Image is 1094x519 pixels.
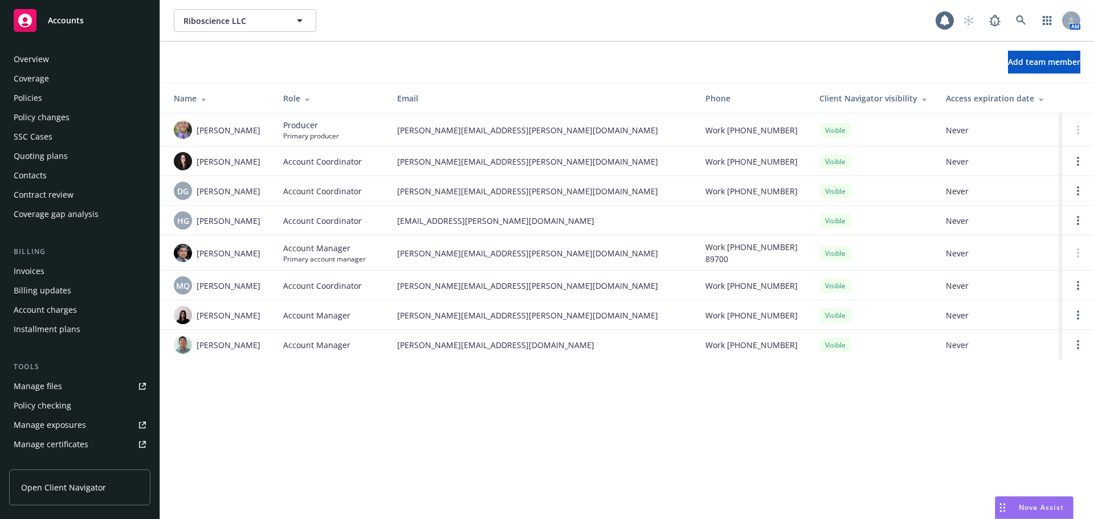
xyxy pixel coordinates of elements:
[819,308,851,322] div: Visible
[1071,184,1085,198] a: Open options
[9,416,150,434] a: Manage exposures
[819,279,851,293] div: Visible
[14,89,42,107] div: Policies
[174,336,192,354] img: photo
[705,156,798,167] span: Work [PHONE_NUMBER]
[177,215,189,227] span: HG
[174,152,192,170] img: photo
[14,435,88,453] div: Manage certificates
[14,70,49,88] div: Coverage
[9,262,150,280] a: Invoices
[9,320,150,338] a: Installment plans
[397,309,687,321] span: [PERSON_NAME][EMAIL_ADDRESS][PERSON_NAME][DOMAIN_NAME]
[397,92,687,104] div: Email
[9,147,150,165] a: Quoting plans
[819,214,851,228] div: Visible
[397,339,687,351] span: [PERSON_NAME][EMAIL_ADDRESS][DOMAIN_NAME]
[174,121,192,139] img: photo
[946,280,1053,292] span: Never
[14,416,86,434] div: Manage exposures
[14,455,71,473] div: Manage claims
[9,281,150,300] a: Billing updates
[14,262,44,280] div: Invoices
[397,247,687,259] span: [PERSON_NAME][EMAIL_ADDRESS][PERSON_NAME][DOMAIN_NAME]
[9,108,150,126] a: Policy changes
[283,254,366,264] span: Primary account manager
[705,339,798,351] span: Work [PHONE_NUMBER]
[14,301,77,319] div: Account charges
[9,89,150,107] a: Policies
[995,496,1073,519] button: Nova Assist
[705,241,801,265] span: Work [PHONE_NUMBER] 89700
[9,5,150,36] a: Accounts
[14,186,74,204] div: Contract review
[705,185,798,197] span: Work [PHONE_NUMBER]
[21,481,106,493] span: Open Client Navigator
[9,205,150,223] a: Coverage gap analysis
[48,16,84,25] span: Accounts
[283,339,350,351] span: Account Manager
[1008,51,1080,73] button: Add team member
[705,309,798,321] span: Work [PHONE_NUMBER]
[819,246,851,260] div: Visible
[283,280,362,292] span: Account Coordinator
[397,280,687,292] span: [PERSON_NAME][EMAIL_ADDRESS][PERSON_NAME][DOMAIN_NAME]
[174,92,265,104] div: Name
[1036,9,1059,32] a: Switch app
[1019,502,1064,512] span: Nova Assist
[283,156,362,167] span: Account Coordinator
[14,147,68,165] div: Quoting plans
[14,108,70,126] div: Policy changes
[14,50,49,68] div: Overview
[9,455,150,473] a: Manage claims
[14,377,62,395] div: Manage files
[946,215,1053,227] span: Never
[819,123,851,137] div: Visible
[946,339,1053,351] span: Never
[9,301,150,319] a: Account charges
[397,185,687,197] span: [PERSON_NAME][EMAIL_ADDRESS][PERSON_NAME][DOMAIN_NAME]
[819,338,851,352] div: Visible
[1071,154,1085,168] a: Open options
[283,215,362,227] span: Account Coordinator
[174,306,192,324] img: photo
[1010,9,1032,32] a: Search
[283,242,366,254] span: Account Manager
[174,9,316,32] button: Riboscience LLC
[283,119,339,131] span: Producer
[983,9,1006,32] a: Report a Bug
[9,361,150,373] div: Tools
[197,280,260,292] span: [PERSON_NAME]
[1071,308,1085,322] a: Open options
[283,131,339,141] span: Primary producer
[9,435,150,453] a: Manage certificates
[197,247,260,259] span: [PERSON_NAME]
[946,92,1053,104] div: Access expiration date
[9,166,150,185] a: Contacts
[1071,338,1085,352] a: Open options
[197,156,260,167] span: [PERSON_NAME]
[397,124,687,136] span: [PERSON_NAME][EMAIL_ADDRESS][PERSON_NAME][DOMAIN_NAME]
[946,124,1053,136] span: Never
[9,397,150,415] a: Policy checking
[197,339,260,351] span: [PERSON_NAME]
[819,154,851,169] div: Visible
[9,377,150,395] a: Manage files
[9,186,150,204] a: Contract review
[819,92,928,104] div: Client Navigator visibility
[176,280,190,292] span: MQ
[1071,279,1085,292] a: Open options
[174,244,192,262] img: photo
[9,50,150,68] a: Overview
[283,309,350,321] span: Account Manager
[397,215,687,227] span: [EMAIL_ADDRESS][PERSON_NAME][DOMAIN_NAME]
[9,246,150,258] div: Billing
[946,185,1053,197] span: Never
[957,9,980,32] a: Start snowing
[177,185,189,197] span: DG
[183,15,282,27] span: Riboscience LLC
[197,309,260,321] span: [PERSON_NAME]
[197,124,260,136] span: [PERSON_NAME]
[14,166,47,185] div: Contacts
